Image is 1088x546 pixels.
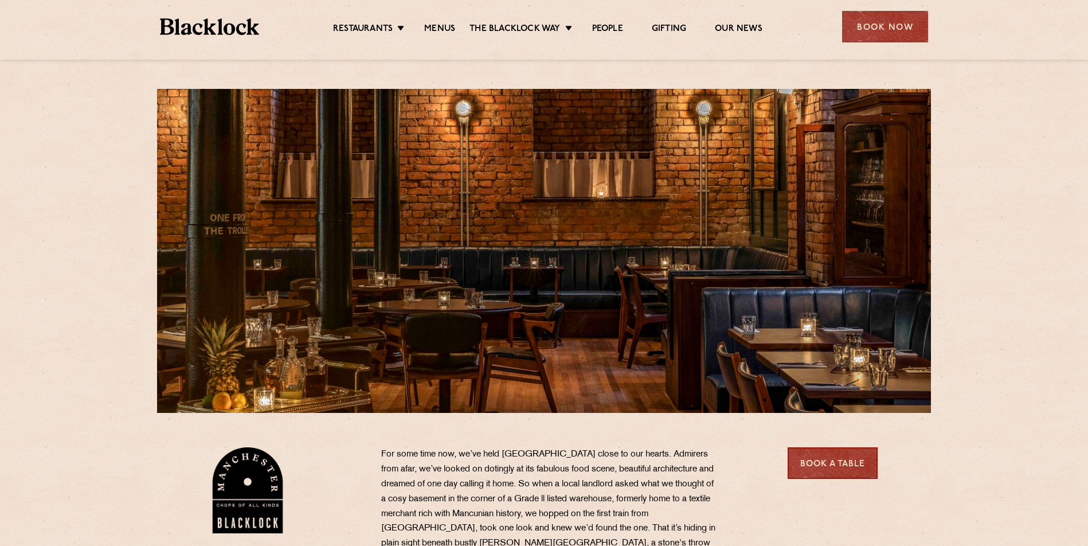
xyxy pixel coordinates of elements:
a: People [592,24,623,36]
a: The Blacklock Way [469,24,560,36]
div: Book Now [842,11,928,42]
img: BL_Textured_Logo-footer-cropped.svg [160,18,259,35]
a: Our News [715,24,762,36]
a: Book a Table [788,447,878,479]
img: BL_Manchester_Logo-bleed.png [210,447,285,533]
a: Restaurants [333,24,393,36]
a: Menus [424,24,455,36]
a: Gifting [652,24,686,36]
